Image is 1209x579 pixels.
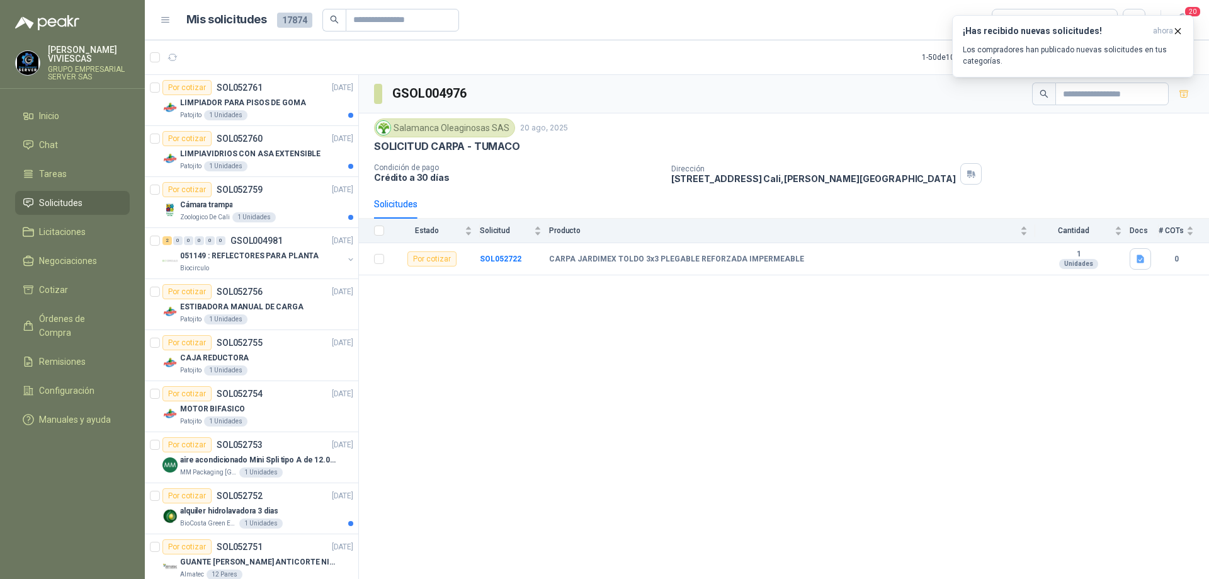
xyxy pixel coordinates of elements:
div: 1 Unidades [239,519,283,529]
p: 20 ago, 2025 [520,122,568,134]
div: 1 Unidades [204,416,247,427]
p: alquiler hidrolavadora 3 dias [180,505,278,517]
span: 17874 [277,13,312,28]
p: GRUPO EMPRESARIAL SERVER SAS [48,66,130,81]
p: SOL052755 [217,338,263,347]
p: [DATE] [332,82,353,94]
div: Por cotizar [162,488,212,503]
span: Cotizar [39,283,68,297]
div: 1 Unidades [204,161,247,171]
h1: Mis solicitudes [186,11,267,29]
p: aire acondicionado Mini Spli tipo A de 12.000 BTU. [180,454,337,466]
p: SOL052761 [217,83,263,92]
p: CAJA REDUCTORA [180,352,249,364]
div: Todas [1000,13,1026,27]
p: Zoologico De Cali [180,212,230,222]
div: Unidades [1059,259,1098,269]
img: Company Logo [162,406,178,421]
span: search [1040,89,1048,98]
div: Por cotizar [162,539,212,554]
div: 0 [173,236,183,245]
p: GSOL004981 [230,236,283,245]
p: [STREET_ADDRESS] Cali , [PERSON_NAME][GEOGRAPHIC_DATA] [671,173,956,184]
div: Por cotizar [162,437,212,452]
span: search [330,15,339,24]
p: GUANTE [PERSON_NAME] ANTICORTE NIV 5 TALLA L [180,556,337,568]
span: Solicitudes [39,196,82,210]
img: Company Logo [162,304,178,319]
div: Por cotizar [162,284,212,299]
p: MM Packaging [GEOGRAPHIC_DATA] [180,467,237,478]
a: Por cotizarSOL052761[DATE] Company LogoLIMPIADOR PARA PISOS DE GOMAPatojito1 Unidades [145,75,358,126]
p: LIMPIADOR PARA PISOS DE GOMA [180,97,306,109]
span: Inicio [39,109,59,123]
p: Patojito [180,416,201,427]
div: 1 Unidades [204,110,247,120]
img: Company Logo [162,100,178,115]
div: Por cotizar [162,182,212,197]
p: Patojito [180,161,201,171]
span: Manuales y ayuda [39,413,111,427]
p: SOL052753 [217,440,263,449]
p: LIMPIAVIDRIOS CON ASA EXTENSIBLE [180,148,321,160]
img: Company Logo [162,508,178,524]
b: 1 [1035,249,1122,260]
p: ESTIBADORA MANUAL DE CARGA [180,301,304,313]
a: Chat [15,133,130,157]
img: Company Logo [162,202,178,217]
p: SOL052752 [217,491,263,500]
div: Solicitudes [374,197,417,211]
th: # COTs [1159,219,1209,243]
div: 1 Unidades [204,365,247,375]
span: Órdenes de Compra [39,312,118,340]
div: Salamanca Oleaginosas SAS [374,118,515,137]
span: # COTs [1159,226,1184,235]
a: Remisiones [15,350,130,374]
img: Company Logo [162,559,178,575]
p: Biocirculo [180,263,209,273]
a: Tareas [15,162,130,186]
a: Por cotizarSOL052756[DATE] Company LogoESTIBADORA MANUAL DE CARGAPatojito1 Unidades [145,279,358,330]
button: 20 [1171,9,1194,32]
img: Company Logo [377,121,390,135]
p: SOL052760 [217,134,263,143]
th: Solicitud [480,219,549,243]
span: 20 [1184,6,1201,18]
img: Company Logo [162,151,178,166]
p: Patojito [180,365,201,375]
div: 1 Unidades [204,314,247,324]
h3: ¡Has recibido nuevas solicitudes! [963,26,1148,37]
p: 051149 : REFLECTORES PARA PLANTA [180,250,319,262]
span: ahora [1153,26,1173,37]
img: Logo peakr [15,15,79,30]
span: Negociaciones [39,254,97,268]
a: Órdenes de Compra [15,307,130,345]
h3: GSOL004976 [392,84,468,103]
a: Por cotizarSOL052760[DATE] Company LogoLIMPIAVIDRIOS CON ASA EXTENSIBLEPatojito1 Unidades [145,126,358,177]
div: 1 Unidades [239,467,283,478]
p: [DATE] [332,235,353,247]
div: 0 [205,236,215,245]
span: Tareas [39,167,67,181]
span: Cantidad [1035,226,1112,235]
div: 0 [184,236,193,245]
a: Por cotizarSOL052759[DATE] Company LogoCámara trampaZoologico De Cali1 Unidades [145,177,358,228]
span: Estado [392,226,462,235]
span: Licitaciones [39,225,86,239]
div: Por cotizar [162,80,212,95]
a: SOL052722 [480,255,521,263]
p: Cámara trampa [180,199,232,211]
p: SOL052756 [217,287,263,296]
div: Por cotizar [407,251,457,267]
p: SOLICITUD CARPA - TUMACO [374,140,520,153]
p: MOTOR BIFASICO [180,403,245,415]
p: [DATE] [332,133,353,145]
img: Company Logo [162,253,178,268]
span: Producto [549,226,1018,235]
a: Cotizar [15,278,130,302]
div: Por cotizar [162,386,212,401]
a: Por cotizarSOL052752[DATE] Company Logoalquiler hidrolavadora 3 diasBioCosta Green Energy S.A.S1 ... [145,483,358,534]
a: Por cotizarSOL052753[DATE] Company Logoaire acondicionado Mini Spli tipo A de 12.000 BTU.MM Packa... [145,432,358,483]
p: [DATE] [332,184,353,196]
